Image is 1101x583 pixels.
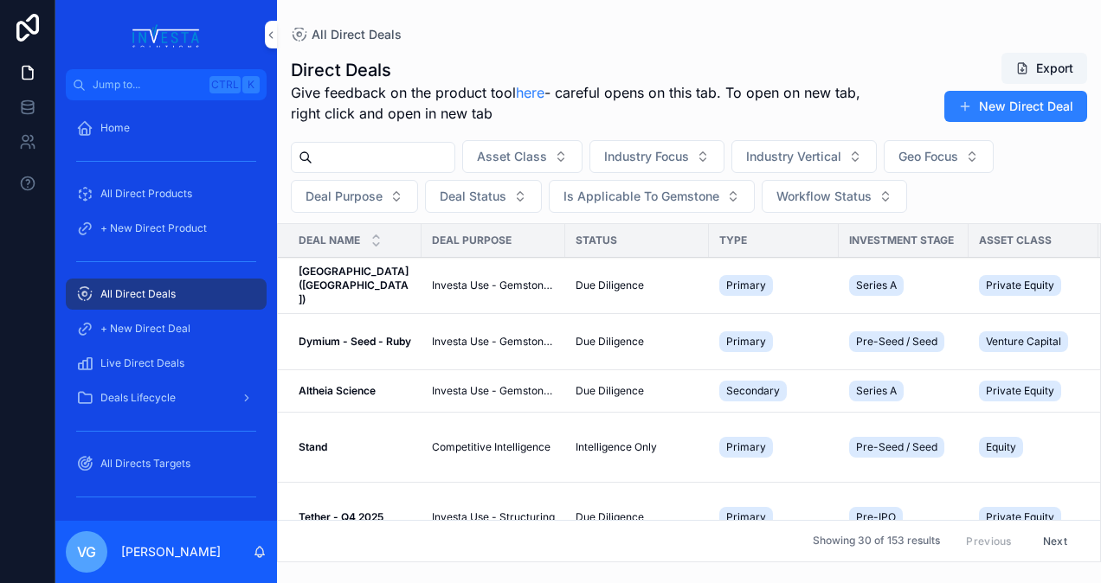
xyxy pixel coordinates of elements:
[576,234,617,247] span: Status
[66,348,267,379] a: Live Direct Deals
[849,503,958,531] a: Pre-IPO
[209,76,241,93] span: Ctrl
[432,440,555,454] a: Competitive Intelligence
[432,335,555,349] a: Investa Use - Gemstone Only
[299,440,327,453] strong: Stand
[432,384,555,398] a: Investa Use - Gemstone Only
[719,272,828,299] a: Primary
[856,440,937,454] span: Pre-Seed / Seed
[66,69,267,100] button: Jump to...CtrlK
[100,322,190,336] span: + New Direct Deal
[849,377,958,405] a: Series A
[77,541,96,562] span: VG
[66,178,267,209] a: All Direct Products
[299,384,376,397] strong: Altheia Science
[849,433,958,461] a: Pre-Seed / Seed
[1001,53,1087,84] button: Export
[128,21,204,48] img: App logo
[884,140,994,173] button: Select Button
[576,335,644,349] span: Due Diligence
[477,148,547,165] span: Asset Class
[719,433,828,461] a: Primary
[856,384,897,398] span: Series A
[425,180,542,213] button: Select Button
[944,91,1087,122] a: New Direct Deal
[604,148,689,165] span: Industry Focus
[576,510,644,524] span: Due Diligence
[986,384,1054,398] span: Private Equity
[986,279,1054,292] span: Private Equity
[719,503,828,531] a: Primary
[576,335,699,349] a: Due Diligence
[299,510,383,523] strong: Tether - Q4 2025
[100,221,207,235] span: + New Direct Product
[100,187,192,201] span: All Direct Products
[576,440,699,454] a: Intelligence Only
[856,335,937,349] span: Pre-Seed / Seed
[726,384,780,398] span: Secondary
[589,140,724,173] button: Select Button
[898,148,958,165] span: Geo Focus
[979,328,1088,356] a: Venture Capital
[55,100,277,521] div: scrollable content
[856,279,897,292] span: Series A
[299,335,411,348] strong: Dymium - Seed - Ruby
[299,440,411,454] a: Stand
[100,287,176,301] span: All Direct Deals
[986,510,1054,524] span: Private Equity
[576,384,644,398] span: Due Diligence
[719,377,828,405] a: Secondary
[1031,528,1079,554] button: Next
[719,234,747,247] span: Type
[576,384,699,398] a: Due Diligence
[432,279,555,292] a: Investa Use - Gemstone Only
[121,543,221,561] p: [PERSON_NAME]
[299,265,411,306] a: [GEOGRAPHIC_DATA] ([GEOGRAPHIC_DATA])
[462,140,583,173] button: Select Button
[291,82,891,124] span: Give feedback on the product tool - careful opens on this tab. To open on new tab, right click an...
[312,26,402,43] span: All Direct Deals
[849,328,958,356] a: Pre-Seed / Seed
[432,510,555,524] a: Investa Use - Structuring
[576,440,657,454] span: Intelligence Only
[93,78,203,92] span: Jump to...
[776,188,872,205] span: Workflow Status
[726,279,766,292] span: Primary
[979,272,1088,299] a: Private Equity
[576,510,699,524] a: Due Diligence
[762,180,907,213] button: Select Button
[986,440,1016,454] span: Equity
[849,272,958,299] a: Series A
[299,335,411,349] a: Dymium - Seed - Ruby
[299,384,411,398] a: Altheia Science
[100,391,176,405] span: Deals Lifecycle
[849,234,954,247] span: Investment Stage
[979,234,1052,247] span: Asset Class
[432,440,550,454] span: Competitive Intelligence
[100,121,130,135] span: Home
[516,84,544,101] a: here
[291,58,891,82] h1: Direct Deals
[856,510,896,524] span: Pre-IPO
[244,78,258,92] span: K
[726,440,766,454] span: Primary
[66,382,267,413] a: Deals Lifecycle
[979,433,1088,461] a: Equity
[986,335,1061,349] span: Venture Capital
[549,180,755,213] button: Select Button
[979,377,1088,405] a: Private Equity
[299,510,411,524] a: Tether - Q4 2025
[719,328,828,356] a: Primary
[306,188,383,205] span: Deal Purpose
[66,313,267,344] a: + New Direct Deal
[291,180,418,213] button: Select Button
[576,279,644,292] span: Due Diligence
[813,535,940,548] span: Showing 30 of 153 results
[299,234,360,247] span: Deal Name
[100,356,184,370] span: Live Direct Deals
[299,265,411,305] strong: [GEOGRAPHIC_DATA] ([GEOGRAPHIC_DATA])
[432,234,512,247] span: Deal Purpose
[746,148,841,165] span: Industry Vertical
